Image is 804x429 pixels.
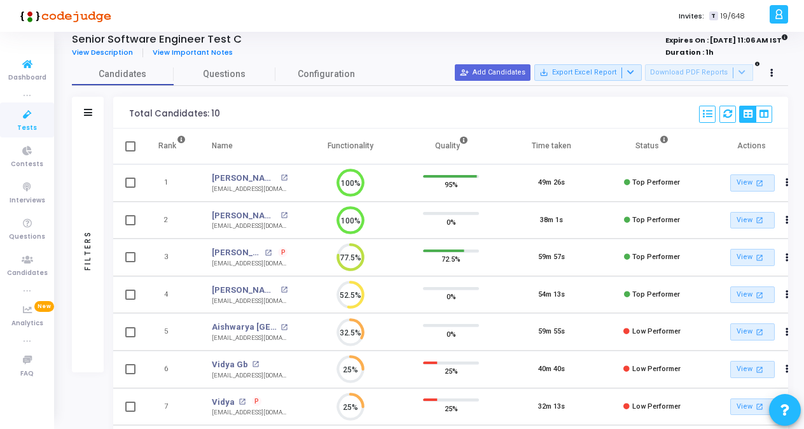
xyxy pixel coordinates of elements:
[460,68,469,77] mat-icon: person_add_alt
[145,164,199,202] td: 1
[445,402,458,414] span: 25%
[145,313,199,351] td: 5
[254,397,259,407] span: P
[82,180,94,320] div: Filters
[145,388,199,426] td: 7
[538,290,565,300] div: 54m 13s
[72,67,174,81] span: Candidates
[281,212,288,219] mat-icon: open_in_new
[532,139,571,153] div: Time taken
[72,48,143,57] a: View Description
[632,216,680,224] span: Top Performer
[212,185,288,194] div: [EMAIL_ADDRESS][DOMAIN_NAME]
[779,361,796,379] button: Actions
[212,222,288,231] div: [EMAIL_ADDRESS][DOMAIN_NAME]
[602,129,702,164] th: Status
[143,48,242,57] a: View Important Notes
[632,327,681,335] span: Low Performer
[538,327,565,337] div: 59m 55s
[212,172,277,185] a: [PERSON_NAME]
[145,202,199,239] td: 2
[447,215,456,228] span: 0%
[72,47,133,57] span: View Description
[445,178,458,191] span: 95%
[538,364,565,375] div: 40m 40s
[212,321,277,334] a: Aishwarya [GEOGRAPHIC_DATA]
[665,32,788,46] strong: Expires On : [DATE] 11:06 AM IST
[153,47,233,57] span: View Important Notes
[455,64,530,81] button: Add Candidates
[252,361,259,368] mat-icon: open_in_new
[665,47,714,57] strong: Duration : 1h
[739,106,772,123] div: View Options
[212,408,288,418] div: [EMAIL_ADDRESS][DOMAIN_NAME]
[401,129,501,164] th: Quality
[534,64,642,81] button: Export Excel Report
[174,67,275,81] span: Questions
[447,290,456,303] span: 0%
[754,178,765,188] mat-icon: open_in_new
[754,327,765,337] mat-icon: open_in_new
[239,398,246,405] mat-icon: open_in_new
[709,11,717,21] span: T
[281,248,286,258] span: P
[300,129,401,164] th: Functionality
[779,174,796,192] button: Actions
[679,11,704,22] label: Invites:
[754,290,765,300] mat-icon: open_in_new
[145,351,199,388] td: 6
[730,212,775,229] a: View
[447,327,456,340] span: 0%
[281,324,288,331] mat-icon: open_in_new
[538,178,565,188] div: 49m 26s
[212,297,288,306] div: [EMAIL_ADDRESS][DOMAIN_NAME]
[754,401,765,412] mat-icon: open_in_new
[445,365,458,377] span: 25%
[212,396,235,409] a: Vidya
[72,33,242,46] h4: Senior Software Engineer Test C
[145,129,199,164] th: Rank
[538,252,565,263] div: 59m 57s
[779,323,796,341] button: Actions
[730,174,775,192] a: View
[281,174,288,181] mat-icon: open_in_new
[212,334,288,343] div: [EMAIL_ADDRESS][DOMAIN_NAME]
[632,290,680,299] span: Top Performer
[145,276,199,314] td: 4
[265,250,272,257] mat-icon: open_in_new
[632,178,680,186] span: Top Performer
[754,215,765,225] mat-icon: open_in_new
[212,358,248,371] a: Vidya Gb
[632,365,681,373] span: Low Performer
[441,253,461,265] span: 72.5%
[212,259,288,269] div: [EMAIL_ADDRESS][DOMAIN_NAME]
[212,371,288,381] div: [EMAIL_ADDRESS][DOMAIN_NAME]
[11,318,43,329] span: Analytics
[9,232,45,243] span: Questions
[779,211,796,229] button: Actions
[645,64,753,81] button: Download PDF Reports
[730,361,775,378] a: View
[779,249,796,267] button: Actions
[212,209,277,222] a: [PERSON_NAME]
[20,369,34,379] span: FAQ
[632,253,680,261] span: Top Performer
[11,159,43,170] span: Contests
[129,109,220,119] div: Total Candidates: 10
[212,284,277,297] a: [PERSON_NAME]
[540,215,563,226] div: 38m 1s
[212,139,233,153] div: Name
[281,286,288,293] mat-icon: open_in_new
[754,252,765,263] mat-icon: open_in_new
[16,3,111,29] img: logo
[702,129,803,164] th: Actions
[10,195,45,206] span: Interviews
[34,301,54,312] span: New
[754,364,765,375] mat-icon: open_in_new
[730,249,775,266] a: View
[730,398,775,416] a: View
[539,68,548,77] mat-icon: save_alt
[779,286,796,304] button: Actions
[632,402,681,411] span: Low Performer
